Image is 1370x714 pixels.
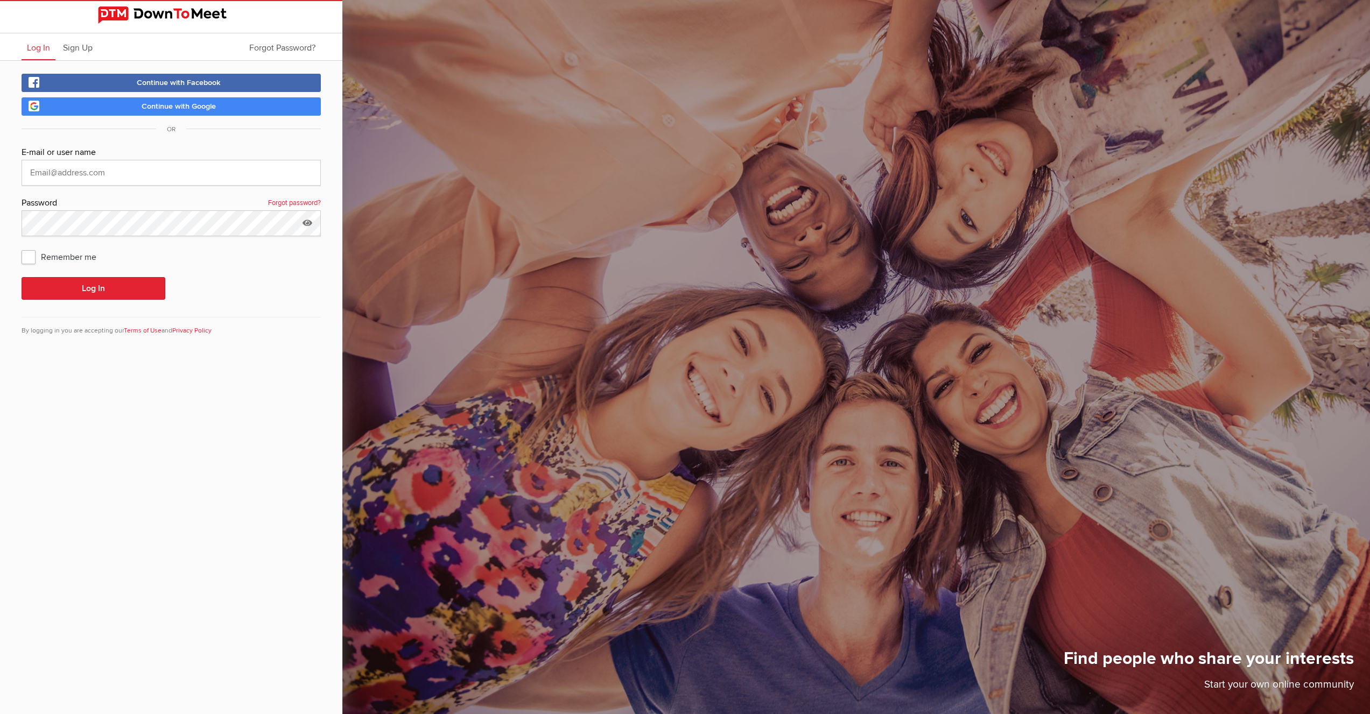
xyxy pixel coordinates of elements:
div: By logging in you are accepting our and [22,317,321,336]
span: Sign Up [63,43,93,53]
a: Sign Up [58,33,98,60]
span: Continue with Facebook [137,78,221,87]
a: Forgot password? [268,196,321,210]
p: Start your own online community [1064,677,1354,698]
span: Continue with Google [142,102,216,111]
img: DownToMeet [98,6,244,24]
button: Log In [22,277,165,300]
a: Forgot Password? [244,33,321,60]
span: Log In [27,43,50,53]
span: Forgot Password? [249,43,315,53]
div: Password [22,196,321,210]
h1: Find people who share your interests [1064,648,1354,677]
a: Privacy Policy [172,327,212,335]
div: E-mail or user name [22,146,321,160]
input: Email@address.com [22,160,321,186]
a: Continue with Facebook [22,74,321,92]
span: OR [156,125,186,133]
a: Log In [22,33,55,60]
span: Remember me [22,247,107,266]
a: Continue with Google [22,97,321,116]
a: Terms of Use [124,327,161,335]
